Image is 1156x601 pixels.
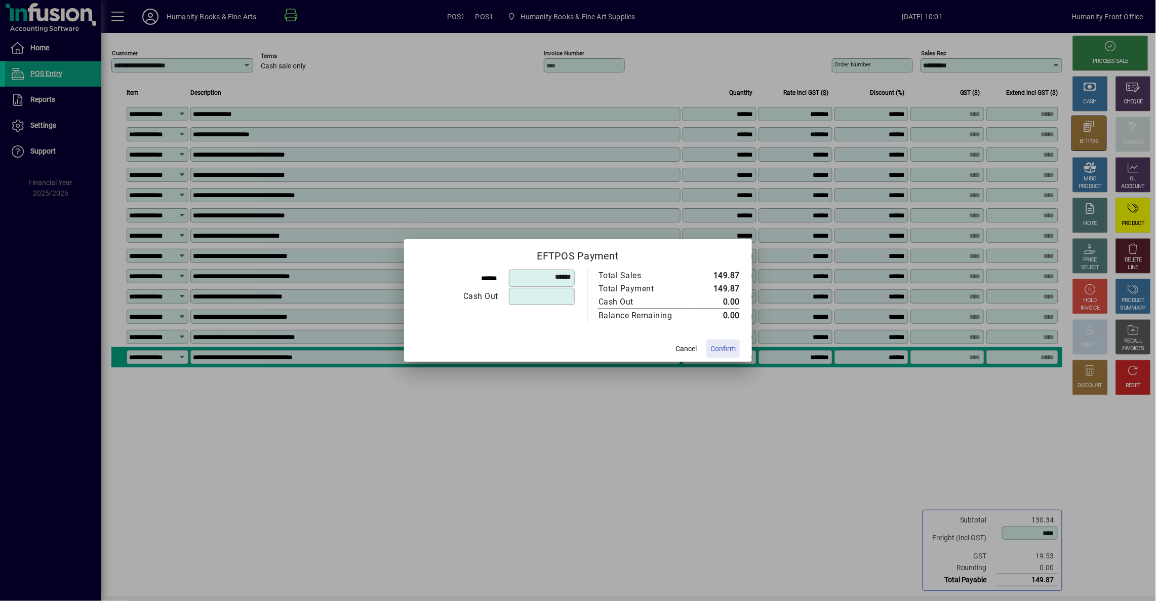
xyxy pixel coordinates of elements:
button: Confirm [706,340,740,358]
h2: EFTPOS Payment [404,239,752,269]
td: 0.00 [694,309,740,323]
div: Balance Remaining [599,310,684,322]
td: Total Payment [598,282,694,295]
td: Total Sales [598,269,694,282]
span: Confirm [710,344,736,354]
button: Cancel [670,340,702,358]
td: 149.87 [694,269,740,282]
td: 149.87 [694,282,740,295]
div: Cash Out [599,296,684,308]
div: Cash Out [417,290,498,303]
span: Cancel [675,344,697,354]
td: 0.00 [694,295,740,309]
